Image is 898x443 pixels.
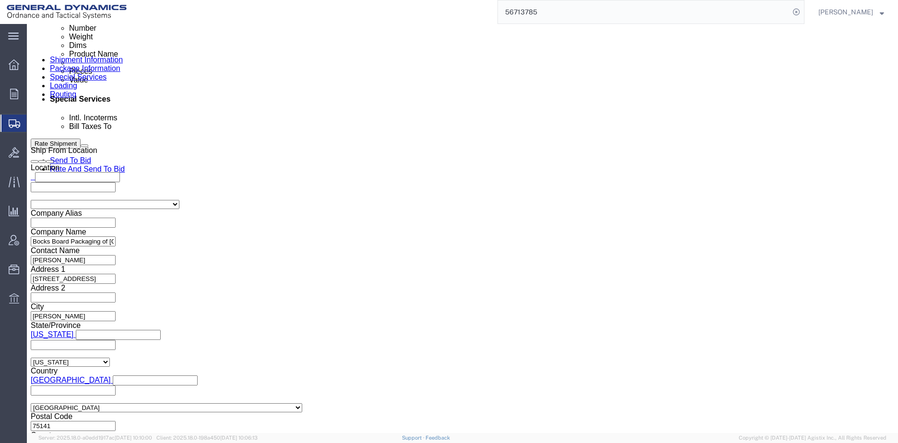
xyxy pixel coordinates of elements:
[220,435,258,441] span: [DATE] 10:06:13
[818,7,873,17] span: Russell Borum
[156,435,258,441] span: Client: 2025.18.0-198a450
[7,5,127,19] img: logo
[818,6,885,18] button: [PERSON_NAME]
[739,434,886,442] span: Copyright © [DATE]-[DATE] Agistix Inc., All Rights Reserved
[498,0,790,23] input: Search for shipment number, reference number
[27,24,898,433] iframe: FS Legacy Container
[38,435,152,441] span: Server: 2025.18.0-a0edd1917ac
[115,435,152,441] span: [DATE] 10:10:00
[425,435,450,441] a: Feedback
[402,435,426,441] a: Support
